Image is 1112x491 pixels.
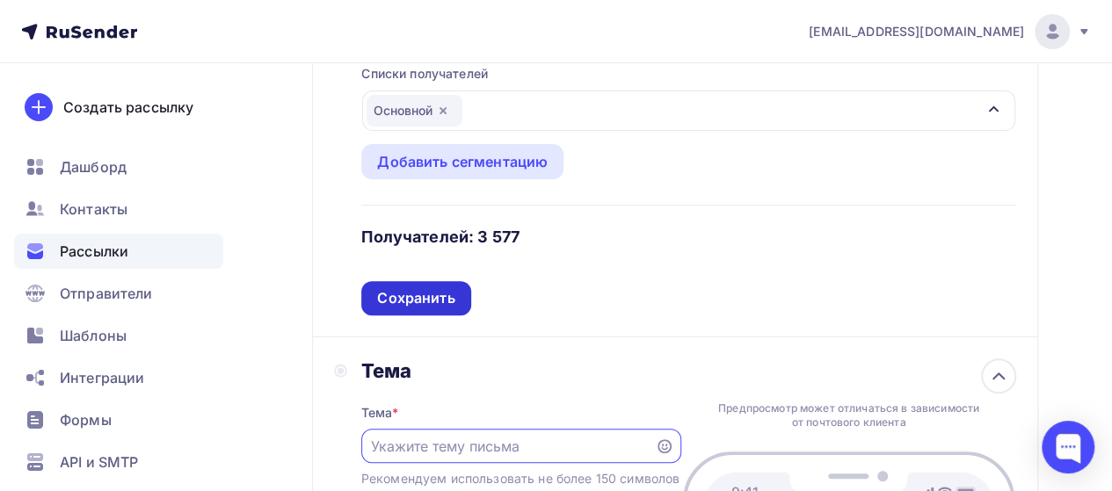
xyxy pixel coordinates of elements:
a: Рассылки [14,234,223,269]
button: Основной [361,90,1016,132]
a: [EMAIL_ADDRESS][DOMAIN_NAME] [809,14,1091,49]
input: Укажите тему письма [371,436,644,457]
h4: Получателей: 3 577 [361,227,520,248]
div: Добавить сегментацию [377,151,548,172]
span: [EMAIL_ADDRESS][DOMAIN_NAME] [809,23,1024,40]
div: Основной [367,95,462,126]
span: API и SMTP [60,451,138,473]
a: Дашборд [14,149,223,184]
a: Контакты [14,191,223,227]
div: Тема [361,358,681,383]
div: Предпросмотр может отличаться в зависимости от почтового клиента [714,401,985,430]
span: Формы [60,409,112,430]
span: Отправители [60,283,153,304]
span: Шаблоны [60,325,127,346]
div: Списки получателей [361,65,488,83]
span: Рассылки [60,241,128,262]
a: Отправители [14,276,223,311]
a: Формы [14,402,223,437]
span: Дашборд [60,156,127,177]
span: Интеграции [60,367,144,388]
a: Шаблоны [14,318,223,353]
div: Тема [361,404,399,422]
div: Сохранить [377,288,454,308]
span: Контакты [60,199,127,220]
div: Рекомендуем использовать не более 150 символов [361,470,680,487]
div: Создать рассылку [63,97,193,118]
